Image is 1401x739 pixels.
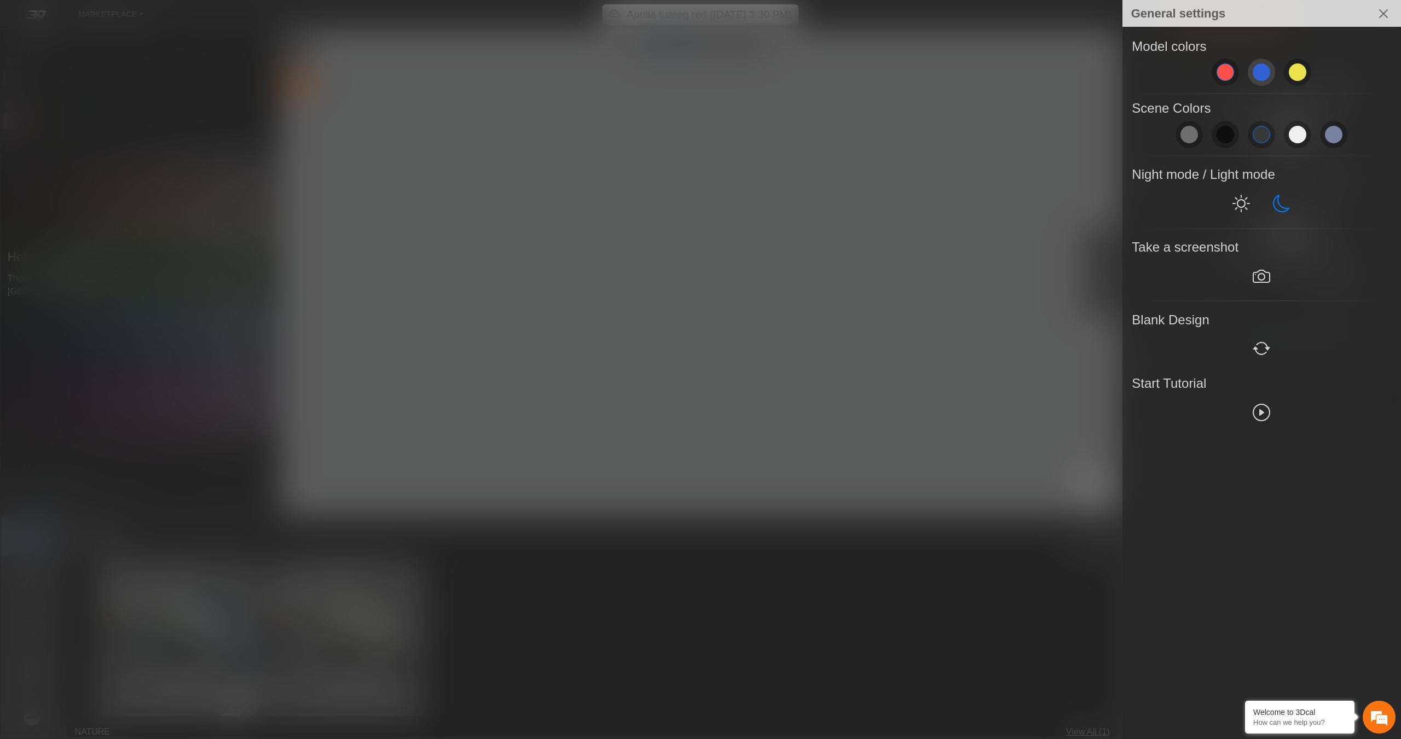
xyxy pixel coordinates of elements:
div: Chat with us now [73,57,200,72]
div: Minimize live chat window [180,5,206,32]
div: FAQs [73,323,141,357]
div: Scene Colors [1132,98,1391,118]
div: Navigation go back [12,56,28,73]
h5: General settings [1131,4,1225,22]
div: Night mode / Light mode [1132,165,1391,184]
div: Start Tutorial [1132,374,1391,393]
button: Close [1370,1,1397,27]
div: Take a screenshot [1132,237,1391,257]
span: We're online! [63,129,151,232]
p: How can we help you? [1253,718,1346,726]
span: Conversation [5,342,73,350]
div: Blank Design [1132,310,1391,330]
div: Welcome to 3Dcal [1253,708,1346,717]
div: Model colors [1132,37,1391,56]
div: Articles [141,323,209,357]
textarea: Type your message and hit 'Enter' [5,285,209,323]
